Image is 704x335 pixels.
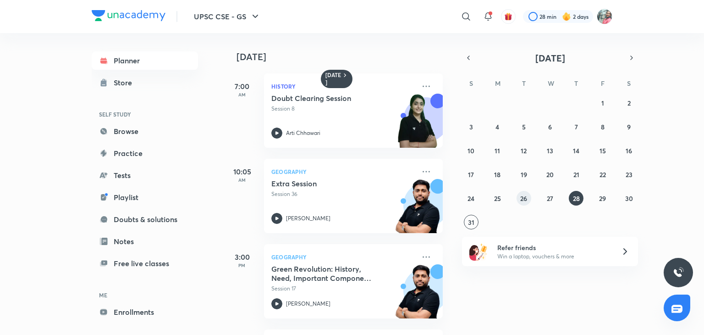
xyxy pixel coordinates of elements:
[92,106,198,122] h6: SELF STUDY
[271,105,415,113] p: Session 8
[224,262,260,268] p: PM
[467,194,474,203] abbr: August 24, 2025
[286,300,330,308] p: [PERSON_NAME]
[621,119,636,134] button: August 9, 2025
[621,95,636,110] button: August 2, 2025
[562,12,571,21] img: streak
[574,79,578,88] abbr: Thursday
[495,123,499,131] abbr: August 4, 2025
[517,167,531,182] button: August 19, 2025
[625,194,633,203] abbr: August 30, 2025
[546,170,554,179] abbr: August 20, 2025
[114,77,137,88] div: Store
[497,243,610,252] h6: Refer friends
[92,287,198,303] h6: ME
[517,119,531,134] button: August 5, 2025
[92,188,198,207] a: Playlist
[573,170,579,179] abbr: August 21, 2025
[92,73,198,92] a: Store
[569,143,583,158] button: August 14, 2025
[543,143,557,158] button: August 13, 2025
[467,146,474,155] abbr: August 10, 2025
[469,79,473,88] abbr: Sunday
[224,92,260,97] p: AM
[569,191,583,206] button: August 28, 2025
[464,167,478,182] button: August 17, 2025
[490,167,505,182] button: August 18, 2025
[325,72,341,86] h6: [DATE]
[626,170,632,179] abbr: August 23, 2025
[595,119,610,134] button: August 8, 2025
[464,143,478,158] button: August 10, 2025
[224,177,260,183] p: AM
[601,123,605,131] abbr: August 8, 2025
[271,81,415,92] p: History
[595,143,610,158] button: August 15, 2025
[597,9,612,24] img: Prerna Pathak
[494,170,500,179] abbr: August 18, 2025
[573,194,580,203] abbr: August 28, 2025
[621,191,636,206] button: August 30, 2025
[535,52,565,64] span: [DATE]
[464,119,478,134] button: August 3, 2025
[188,7,266,26] button: UPSC CSE - GS
[595,191,610,206] button: August 29, 2025
[495,146,500,155] abbr: August 11, 2025
[92,303,198,321] a: Enrollments
[595,95,610,110] button: August 1, 2025
[601,99,604,107] abbr: August 1, 2025
[92,51,198,70] a: Planner
[92,210,198,229] a: Doubts & solutions
[468,218,474,227] abbr: August 31, 2025
[490,191,505,206] button: August 25, 2025
[92,166,198,184] a: Tests
[392,179,443,242] img: unacademy
[626,146,632,155] abbr: August 16, 2025
[469,242,488,261] img: referral
[392,264,443,328] img: unacademy
[547,146,553,155] abbr: August 13, 2025
[501,9,516,24] button: avatar
[522,79,526,88] abbr: Tuesday
[497,252,610,261] p: Win a laptop, vouchers & more
[599,194,606,203] abbr: August 29, 2025
[224,81,260,92] h5: 7:00
[286,129,320,137] p: Arti Chhawari
[271,264,385,283] h5: Green Revolution: History, Need, Important Components & Drawbacks
[494,194,501,203] abbr: August 25, 2025
[517,143,531,158] button: August 12, 2025
[547,194,553,203] abbr: August 27, 2025
[236,51,452,62] h4: [DATE]
[271,166,415,177] p: Geography
[224,251,260,262] h5: 3:00
[468,170,474,179] abbr: August 17, 2025
[601,79,605,88] abbr: Friday
[286,214,330,223] p: [PERSON_NAME]
[271,251,415,262] p: Geography
[271,94,385,103] h5: Doubt Clearing Session
[575,123,578,131] abbr: August 7, 2025
[490,143,505,158] button: August 11, 2025
[271,179,385,188] h5: Extra Session
[475,51,625,64] button: [DATE]
[569,119,583,134] button: August 7, 2025
[543,167,557,182] button: August 20, 2025
[522,123,526,131] abbr: August 5, 2025
[543,119,557,134] button: August 6, 2025
[392,94,443,157] img: unacademy
[621,167,636,182] button: August 23, 2025
[595,167,610,182] button: August 22, 2025
[673,267,684,278] img: ttu
[627,123,631,131] abbr: August 9, 2025
[92,232,198,251] a: Notes
[271,190,415,198] p: Session 36
[92,10,165,21] img: Company Logo
[495,79,500,88] abbr: Monday
[224,166,260,177] h5: 10:05
[92,144,198,162] a: Practice
[469,123,473,131] abbr: August 3, 2025
[627,99,631,107] abbr: August 2, 2025
[464,215,478,229] button: August 31, 2025
[621,143,636,158] button: August 16, 2025
[543,191,557,206] button: August 27, 2025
